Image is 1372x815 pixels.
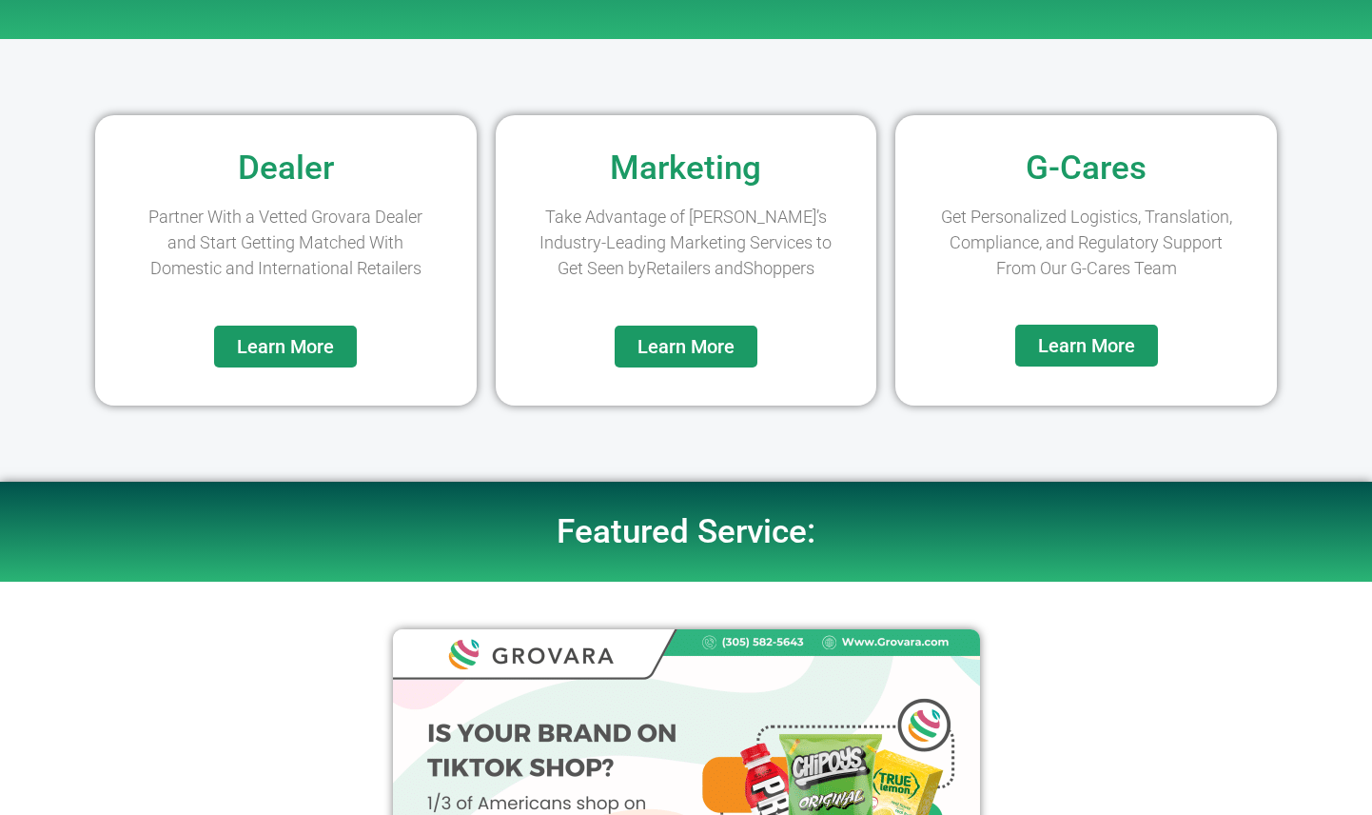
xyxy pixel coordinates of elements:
[144,515,1228,548] h2: Featured Service:
[214,326,357,368] a: Learn More
[1038,336,1135,355] span: Learn More
[646,258,743,278] span: Retailers and
[933,204,1239,281] p: Get Personalized Logistics, Translation, Compliance, and Regulatory Support From Our G-Cares Team
[237,337,334,356] span: Learn More
[133,204,439,281] p: Partner With a Vetted Grovara Dealer and Start Getting Matched With Domestic and International Re...
[105,151,467,185] h2: Dealer
[637,337,735,356] span: Learn More
[743,258,814,278] span: Shoppers
[905,151,1267,185] h2: G-Cares
[615,326,757,368] a: Learn More
[505,151,868,185] h2: Marketing
[534,204,839,282] p: Take Advantage of [PERSON_NAME]’s Industry-Leading Marketing Services to Get Seen by
[1015,325,1158,367] a: Learn More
